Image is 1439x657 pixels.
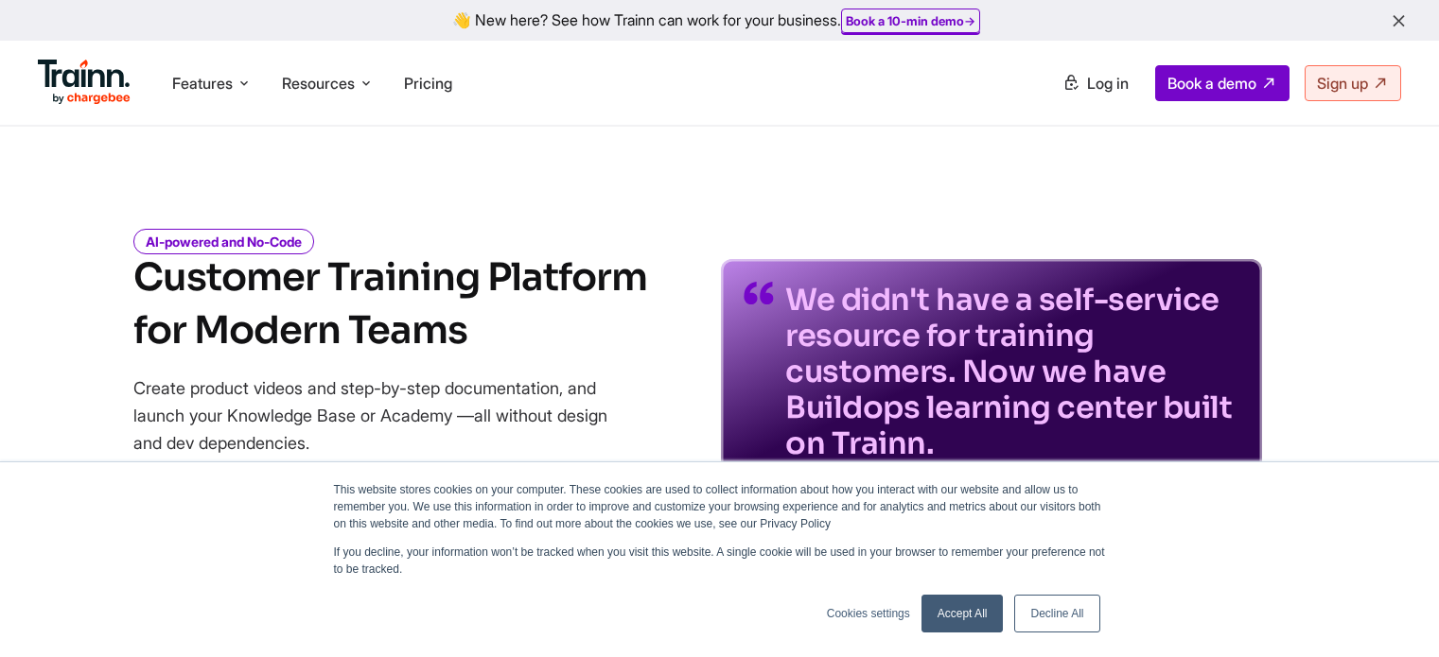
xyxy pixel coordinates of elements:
span: Book a demo [1167,74,1256,93]
a: Book a 10-min demo→ [846,13,975,28]
span: Log in [1087,74,1129,93]
span: Resources [282,73,355,94]
a: Book a demo [1155,65,1290,101]
img: quotes-purple.41a7099.svg [744,282,774,304]
p: We didn't have a self-service resource for training customers. Now we have Buildops learning cent... [785,282,1239,461]
p: Create product videos and step-by-step documentation, and launch your Knowledge Base or Academy —... [133,374,635,457]
span: Sign up [1317,74,1368,93]
span: Features [172,73,233,94]
i: AI-powered and No-Code [133,229,314,254]
img: Trainn Logo [38,60,131,105]
a: Sign up [1305,65,1401,101]
p: If you decline, your information won’t be tracked when you visit this website. A single cookie wi... [334,544,1106,578]
h1: Customer Training Platform for Modern Teams [133,251,647,357]
b: Book a 10-min demo [846,13,964,28]
a: Accept All [921,595,1004,632]
a: Decline All [1014,595,1099,632]
a: Cookies settings [827,605,910,622]
p: This website stores cookies on your computer. These cookies are used to collect information about... [334,481,1106,532]
div: 👋 New here? See how Trainn can work for your business. [11,11,1428,29]
a: Pricing [404,74,452,93]
a: Log in [1051,66,1140,100]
